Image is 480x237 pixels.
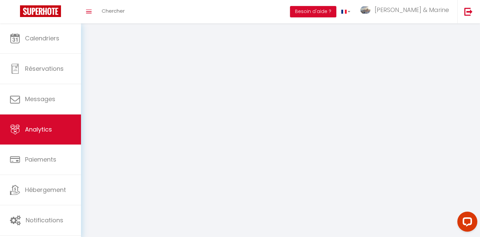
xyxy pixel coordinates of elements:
[375,6,449,14] span: [PERSON_NAME] & Marine
[25,34,59,42] span: Calendriers
[20,5,61,17] img: Super Booking
[102,7,125,14] span: Chercher
[25,95,55,103] span: Messages
[360,6,370,14] img: ...
[464,7,473,16] img: logout
[290,6,336,17] button: Besoin d'aide ?
[25,125,52,134] span: Analytics
[25,186,66,194] span: Hébergement
[25,155,56,164] span: Paiements
[26,216,63,224] span: Notifications
[25,64,64,73] span: Réservations
[452,209,480,237] iframe: LiveChat chat widget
